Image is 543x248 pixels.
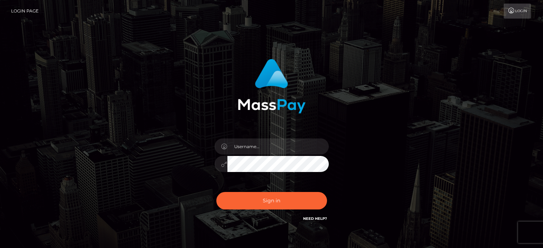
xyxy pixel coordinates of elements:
[303,216,327,221] a: Need Help?
[11,4,39,19] a: Login Page
[504,4,531,19] a: Login
[238,59,306,113] img: MassPay Login
[216,192,327,209] button: Sign in
[227,138,329,155] input: Username...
